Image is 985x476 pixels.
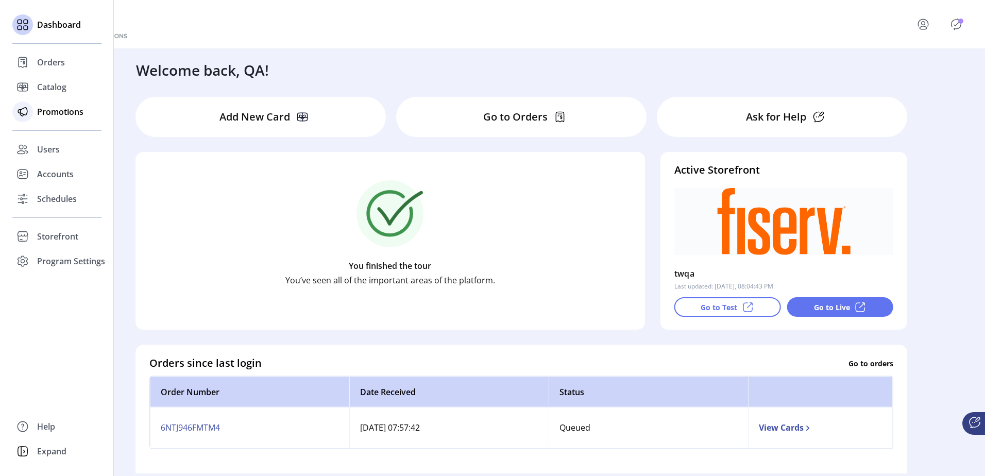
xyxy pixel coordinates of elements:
[748,407,893,448] td: View Cards
[37,143,60,156] span: Users
[814,302,850,313] p: Go to Live
[701,302,737,313] p: Go to Test
[37,420,55,433] span: Help
[37,255,105,267] span: Program Settings
[37,445,66,457] span: Expand
[674,282,773,291] p: Last updated: [DATE], 08:04:43 PM
[549,407,748,448] td: Queued
[483,109,548,125] p: Go to Orders
[674,162,893,178] h4: Active Storefront
[149,355,262,371] h4: Orders since last login
[136,59,269,81] h3: Welcome back, QA!
[349,260,431,272] p: You finished the tour
[150,377,349,407] th: Order Number
[37,81,66,93] span: Catalog
[219,109,290,125] p: Add New Card
[349,407,549,448] td: [DATE] 07:57:42
[37,193,77,205] span: Schedules
[150,407,349,448] td: 6NTJ946FMTM4
[549,377,748,407] th: Status
[349,377,549,407] th: Date Received
[37,19,81,31] span: Dashboard
[848,358,893,368] p: Go to orders
[674,265,695,282] p: twqa
[37,56,65,69] span: Orders
[285,274,495,286] p: You’ve seen all of the important areas of the platform.
[746,109,806,125] p: Ask for Help
[948,16,964,32] button: Publisher Panel
[37,106,83,118] span: Promotions
[37,168,74,180] span: Accounts
[37,230,78,243] span: Storefront
[903,12,948,37] button: menu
